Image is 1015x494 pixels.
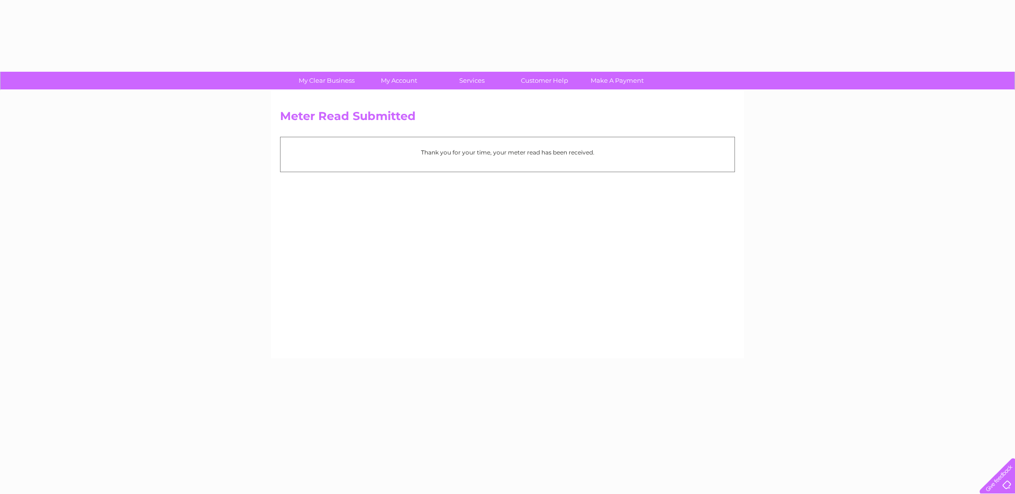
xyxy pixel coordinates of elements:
h2: Meter Read Submitted [280,110,735,128]
a: Make A Payment [578,72,657,89]
a: My Account [360,72,439,89]
a: Customer Help [505,72,584,89]
a: Services [432,72,511,89]
p: Thank you for your time, your meter read has been received. [285,148,730,157]
a: My Clear Business [287,72,366,89]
